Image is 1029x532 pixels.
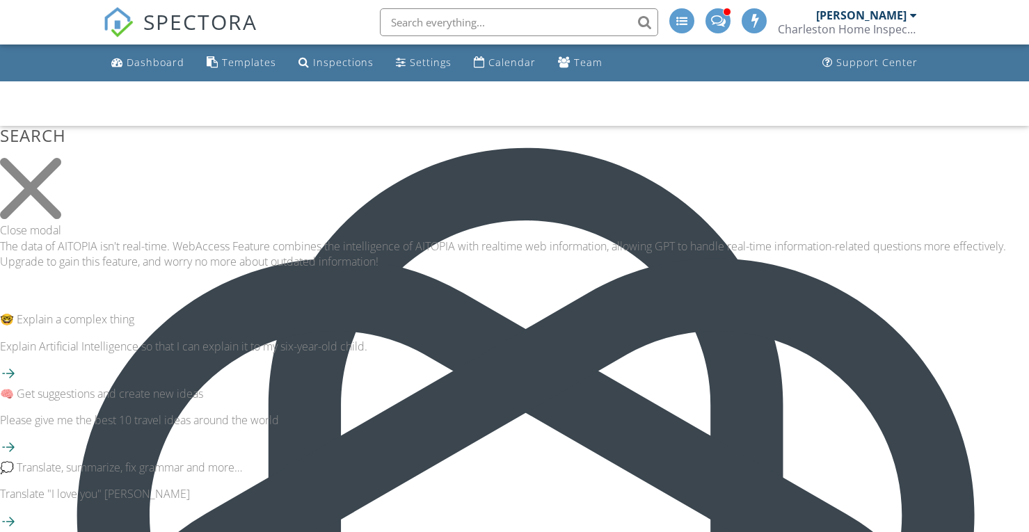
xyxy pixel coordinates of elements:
a: Templates [201,50,282,76]
a: SPECTORA [103,19,257,48]
a: Support Center [817,50,923,76]
div: Charleston Home Inspection [778,22,917,36]
div: Calendar [488,56,536,69]
div: Team [574,56,603,69]
a: Inspections [293,50,379,76]
span: SPECTORA [143,7,257,36]
div: Templates [222,56,276,69]
input: Search everything... [380,8,658,36]
div: Support Center [836,56,918,69]
div: [PERSON_NAME] [816,8,907,22]
div: Dashboard [127,56,184,69]
div: Settings [410,56,452,69]
a: Calendar [468,50,541,76]
img: The Best Home Inspection Software - Spectora [103,7,134,38]
a: Team [552,50,608,76]
a: Dashboard [106,50,190,76]
div: Inspections [313,56,374,69]
a: Settings [390,50,457,76]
